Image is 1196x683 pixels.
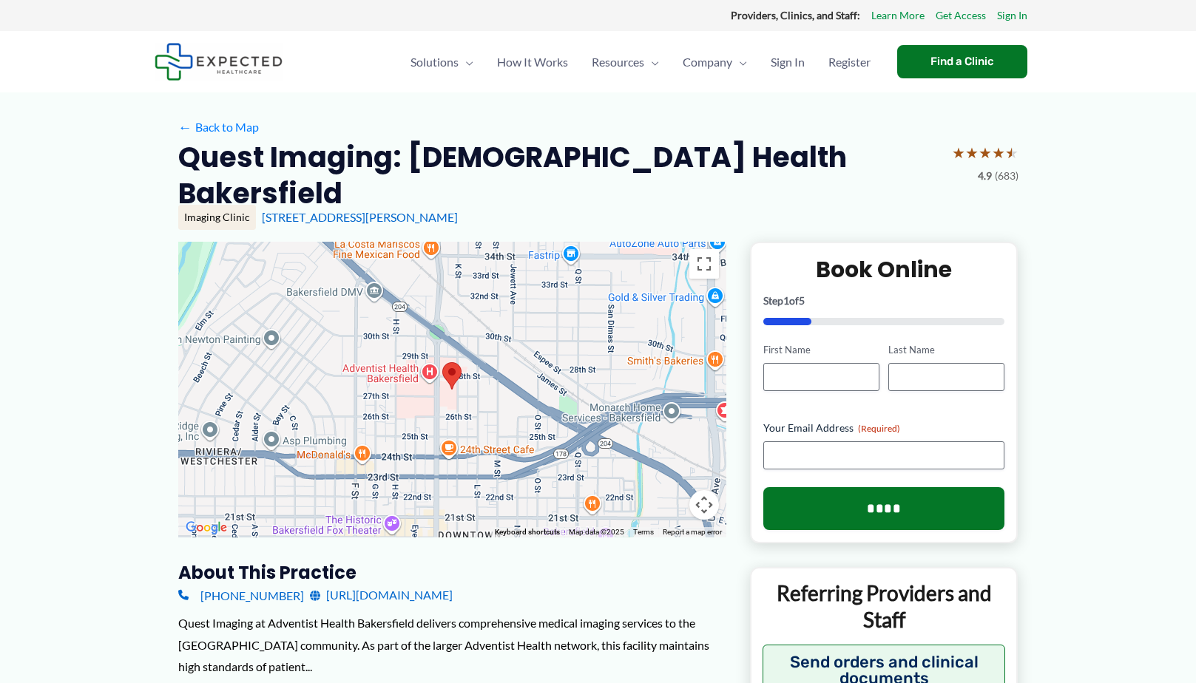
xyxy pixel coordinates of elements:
img: Expected Healthcare Logo - side, dark font, small [155,43,283,81]
a: Find a Clinic [897,45,1027,78]
div: Imaging Clinic [178,205,256,230]
span: ★ [965,139,979,166]
span: ★ [952,139,965,166]
h3: About this practice [178,561,726,584]
button: Keyboard shortcuts [495,527,560,537]
span: Register [828,36,871,88]
span: ← [178,120,192,134]
a: Sign In [759,36,817,88]
span: How It Works [497,36,568,88]
span: 5 [799,294,805,307]
a: Get Access [936,6,986,25]
img: Google [182,518,231,537]
span: Map data ©2025 [569,528,624,536]
p: Step of [763,296,1005,306]
h2: Book Online [763,255,1005,284]
a: Report a map error [663,528,722,536]
div: Quest Imaging at Adventist Health Bakersfield delivers comprehensive medical imaging services to ... [178,612,726,678]
a: CompanyMenu Toggle [671,36,759,88]
a: [URL][DOMAIN_NAME] [310,584,453,606]
a: ResourcesMenu Toggle [580,36,671,88]
label: First Name [763,343,879,357]
a: ←Back to Map [178,116,259,138]
strong: Providers, Clinics, and Staff: [731,9,860,21]
span: ★ [979,139,992,166]
span: Menu Toggle [732,36,747,88]
span: Sign In [771,36,805,88]
span: 1 [783,294,789,307]
span: 4.9 [978,166,992,186]
a: Learn More [871,6,925,25]
span: ★ [992,139,1005,166]
span: Solutions [411,36,459,88]
a: Sign In [997,6,1027,25]
p: Referring Providers and Staff [763,580,1006,633]
button: Toggle fullscreen view [689,249,719,279]
a: [PHONE_NUMBER] [178,584,304,606]
span: Menu Toggle [644,36,659,88]
a: Terms (opens in new tab) [633,528,654,536]
a: [STREET_ADDRESS][PERSON_NAME] [262,210,458,224]
label: Last Name [888,343,1004,357]
a: Register [817,36,882,88]
button: Map camera controls [689,490,719,520]
nav: Primary Site Navigation [399,36,882,88]
span: Menu Toggle [459,36,473,88]
span: Resources [592,36,644,88]
h2: Quest Imaging: [DEMOGRAPHIC_DATA] Health Bakersfield [178,139,940,212]
span: ★ [1005,139,1018,166]
span: (Required) [858,423,900,434]
a: How It Works [485,36,580,88]
label: Your Email Address [763,421,1005,435]
span: Company [683,36,732,88]
a: SolutionsMenu Toggle [399,36,485,88]
a: Open this area in Google Maps (opens a new window) [182,518,231,537]
span: (683) [995,166,1018,186]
